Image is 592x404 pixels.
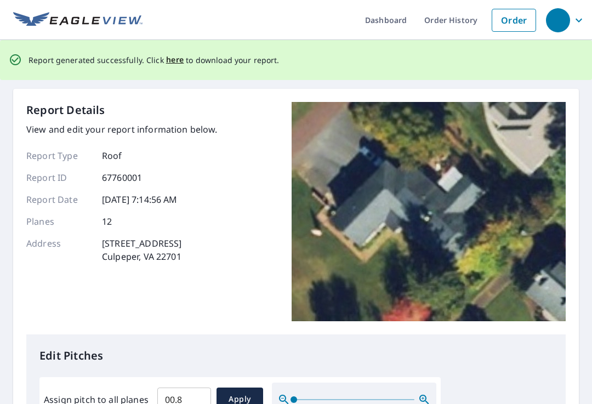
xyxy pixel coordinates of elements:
button: here [166,53,184,67]
p: 12 [102,215,112,228]
p: Report Details [26,102,105,118]
p: Report Date [26,193,92,206]
p: Report ID [26,171,92,184]
p: Roof [102,149,122,162]
p: Report generated successfully. Click to download your report. [29,53,280,67]
p: Address [26,237,92,263]
p: Planes [26,215,92,228]
img: EV Logo [13,12,143,29]
p: View and edit your report information below. [26,123,218,136]
img: Top image [292,102,566,321]
p: Report Type [26,149,92,162]
p: Edit Pitches [39,348,553,364]
p: 67760001 [102,171,142,184]
p: [DATE] 7:14:56 AM [102,193,178,206]
a: Order [492,9,536,32]
p: [STREET_ADDRESS] Culpeper, VA 22701 [102,237,181,263]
